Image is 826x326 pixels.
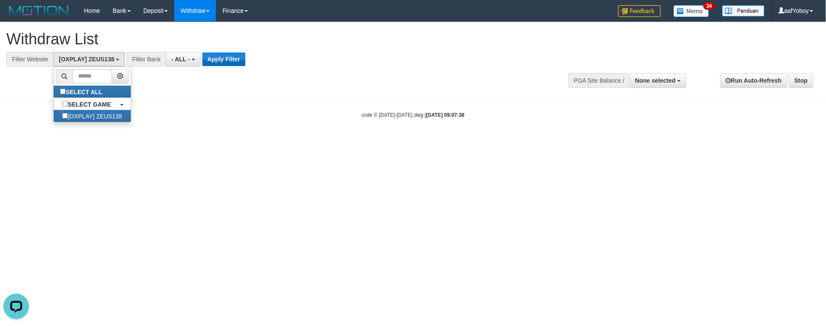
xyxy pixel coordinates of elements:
img: panduan.png [722,5,765,17]
span: None selected [635,77,676,84]
b: SELECT GAME [68,101,111,108]
span: - ALL - [171,56,190,63]
label: [OXPLAY] ZEUS138 [54,110,130,122]
a: SELECT GAME [54,98,130,110]
button: [OXPLAY] ZEUS138 [53,52,125,66]
div: Filter Bank [127,52,166,66]
div: Filter Website [6,52,53,66]
button: None selected [630,73,686,88]
span: 34 [703,2,715,10]
strong: [DATE] 09:07:38 [426,112,464,118]
label: SELECT ALL [54,86,111,98]
button: Open LiveChat chat widget [3,3,29,29]
button: Apply Filter [202,52,245,66]
input: [OXPLAY] ZEUS138 [62,113,68,118]
small: code © [DATE]-[DATE] dwg | [362,112,465,118]
button: - ALL - [166,52,200,66]
input: SELECT ALL [60,89,66,94]
h1: Withdraw List [6,31,542,48]
img: MOTION_logo.png [6,4,71,17]
input: SELECT GAME [62,101,68,107]
img: Button%20Memo.svg [673,5,709,17]
img: Feedback.jpg [618,5,661,17]
span: [OXPLAY] ZEUS138 [59,56,114,63]
div: PGA Site Balance / [568,73,630,88]
a: Run Auto-Refresh [720,73,787,88]
a: Stop [789,73,813,88]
